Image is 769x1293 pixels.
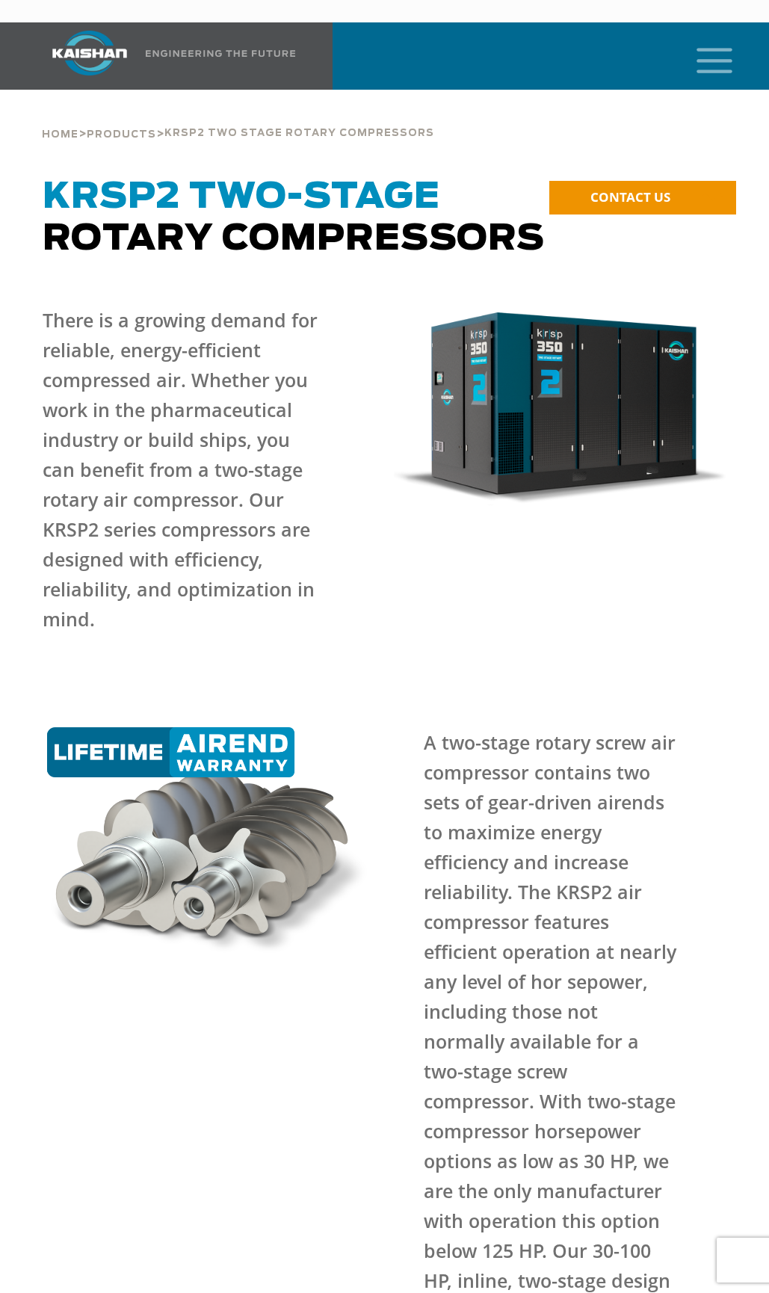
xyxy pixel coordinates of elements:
img: Engineering the future [146,50,295,57]
span: Rotary Compressors [43,179,545,257]
a: Home [42,127,78,141]
span: KRSP2 Two-Stage [43,179,440,215]
p: There is a growing demand for reliable, energy-efficient compressed air. Whether you work in the ... [43,305,325,634]
a: CONTACT US [549,181,736,215]
a: Kaishan USA [34,22,298,90]
img: kaishan logo [34,31,146,75]
span: Products [87,130,156,140]
span: Home [42,130,78,140]
a: Products [87,127,156,141]
img: warranty [43,727,376,960]
a: mobile menu [691,43,716,69]
div: > > [42,90,434,146]
img: krsp350 [394,312,727,506]
span: CONTACT US [590,188,670,206]
span: krsp2 two stage rotary compressors [164,129,434,138]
